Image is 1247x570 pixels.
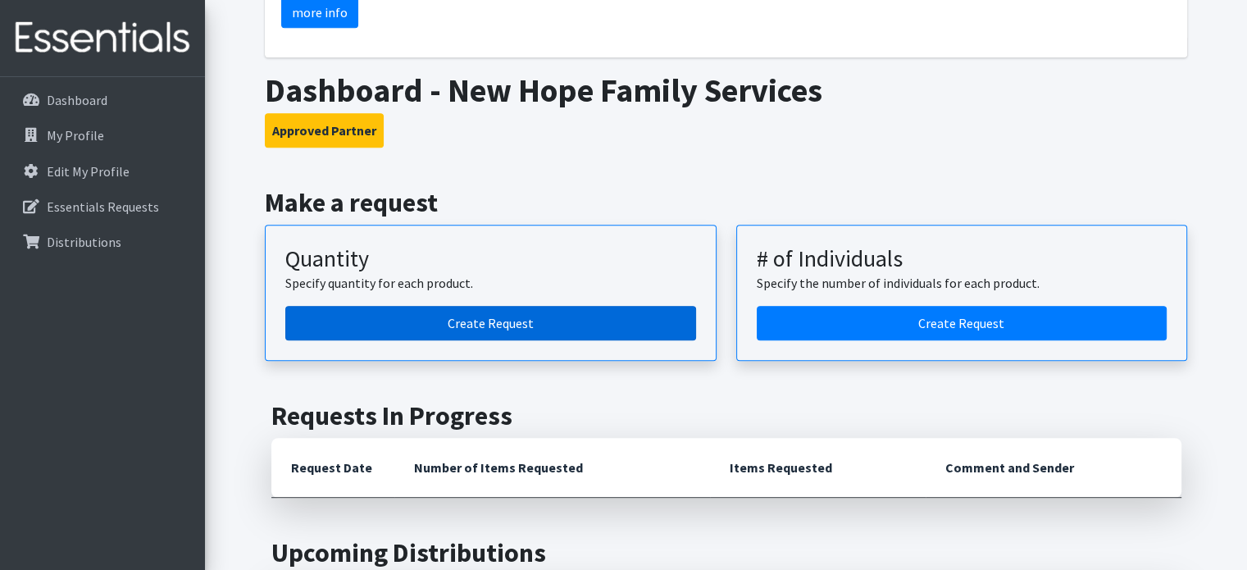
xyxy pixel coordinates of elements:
a: Edit My Profile [7,155,198,188]
button: Approved Partner [265,113,384,148]
h2: Make a request [265,187,1187,218]
h3: Quantity [285,245,696,273]
th: Number of Items Requested [394,438,711,498]
th: Comment and Sender [926,438,1181,498]
img: HumanEssentials [7,11,198,66]
p: Dashboard [47,92,107,108]
th: Request Date [271,438,394,498]
p: My Profile [47,127,104,144]
p: Edit My Profile [47,163,130,180]
p: Specify quantity for each product. [285,273,696,293]
a: Create a request by quantity [285,306,696,340]
a: Create a request by number of individuals [757,306,1167,340]
h2: Requests In Progress [271,400,1181,431]
h1: Dashboard - New Hope Family Services [265,71,1187,110]
th: Items Requested [710,438,926,498]
a: Essentials Requests [7,190,198,223]
h2: Upcoming Distributions [271,537,1181,568]
p: Specify the number of individuals for each product. [757,273,1167,293]
h3: # of Individuals [757,245,1167,273]
a: Distributions [7,226,198,258]
p: Distributions [47,234,121,250]
a: Dashboard [7,84,198,116]
a: My Profile [7,119,198,152]
p: Essentials Requests [47,198,159,215]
